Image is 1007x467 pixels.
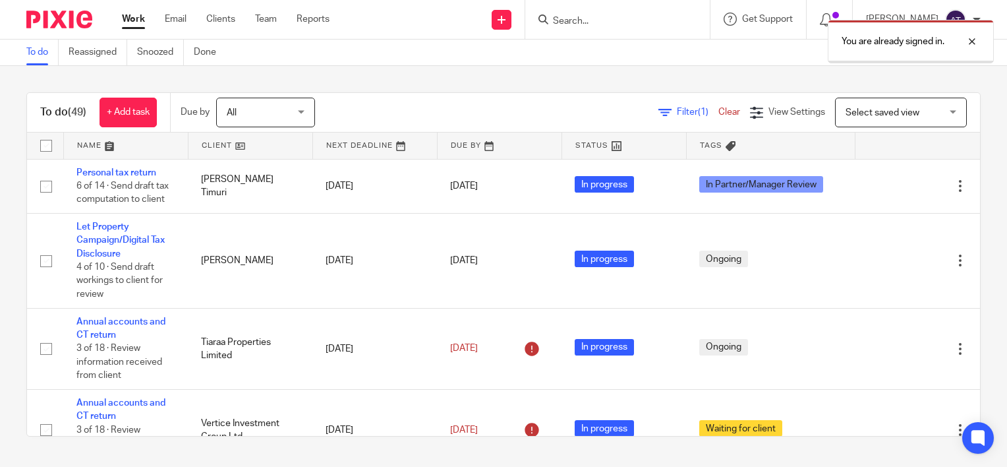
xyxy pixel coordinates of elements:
span: 3 of 18 · Review information received from client [76,344,162,381]
a: Email [165,13,187,26]
span: In Partner/Manager Review [699,176,823,193]
td: [DATE] [312,159,437,213]
span: [DATE] [450,181,478,191]
a: Reports [297,13,330,26]
span: [DATE] [450,425,478,435]
span: Select saved view [846,108,919,117]
a: Clients [206,13,235,26]
a: Reassigned [69,40,127,65]
span: 6 of 14 · Send draft tax computation to client [76,181,169,204]
td: [DATE] [312,213,437,308]
span: Tags [700,142,722,149]
p: Due by [181,106,210,119]
p: You are already signed in. [842,35,944,48]
h1: To do [40,106,86,119]
span: 4 of 10 · Send draft workings to client for review [76,263,163,299]
span: Filter [677,108,718,117]
td: [DATE] [312,308,437,389]
a: Annual accounts and CT return [76,317,165,340]
td: Tiaraa Properties Limited [188,308,312,389]
span: Ongoing [699,251,748,267]
span: Waiting for client [699,420,782,437]
span: (49) [68,107,86,117]
img: Pixie [26,11,92,28]
span: In progress [575,176,634,193]
span: (1) [698,108,708,117]
span: In progress [575,339,634,356]
a: Done [194,40,226,65]
a: Clear [718,108,740,117]
a: To do [26,40,59,65]
span: All [227,108,237,117]
a: Personal tax return [76,168,156,177]
td: [PERSON_NAME] Timuri [188,159,312,213]
span: Ongoing [699,339,748,356]
span: View Settings [768,108,825,117]
span: [DATE] [450,256,478,265]
span: In progress [575,420,634,437]
img: svg%3E [945,9,966,30]
a: + Add task [100,98,157,127]
a: Snoozed [137,40,184,65]
span: [DATE] [450,344,478,354]
td: [PERSON_NAME] [188,213,312,308]
span: In progress [575,251,634,267]
a: Work [122,13,145,26]
a: Team [255,13,277,26]
a: Annual accounts and CT return [76,398,165,421]
span: 3 of 18 · Review information received from client [76,425,162,462]
a: Let Property Campaign/Digital Tax Disclosure [76,222,165,259]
